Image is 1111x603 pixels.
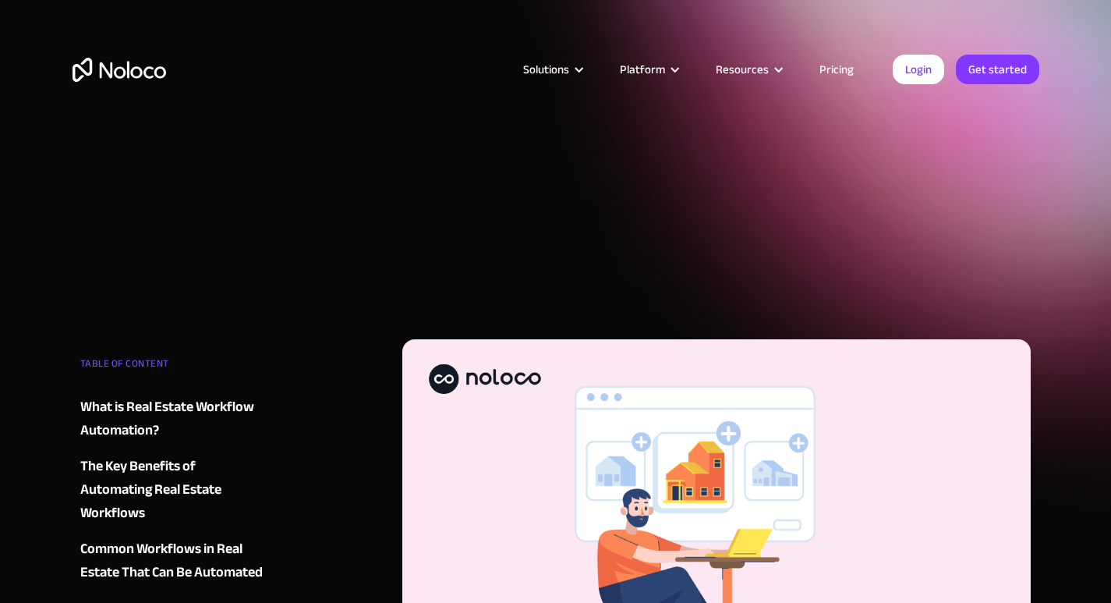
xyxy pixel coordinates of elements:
[523,59,569,80] div: Solutions
[80,455,269,525] a: The Key Benefits of Automating Real Estate Workflows
[716,59,769,80] div: Resources
[80,537,269,584] a: Common Workflows in Real Estate That Can Be Automated
[696,59,800,80] div: Resources
[80,395,269,442] a: What is Real Estate Workflow Automation?
[504,59,600,80] div: Solutions
[80,352,269,383] div: TABLE OF CONTENT
[600,59,696,80] div: Platform
[956,55,1039,84] a: Get started
[73,58,166,82] a: home
[620,59,665,80] div: Platform
[800,59,873,80] a: Pricing
[893,55,944,84] a: Login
